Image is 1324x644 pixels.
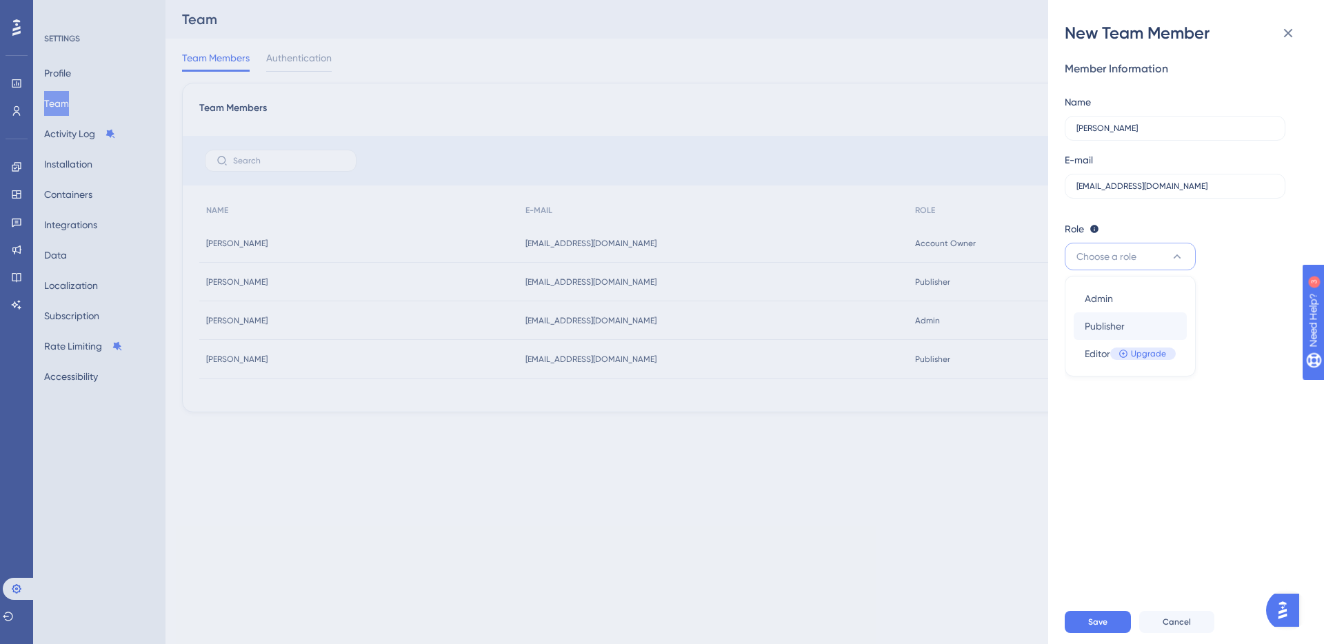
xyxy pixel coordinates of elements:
[1085,345,1176,362] div: Editor
[1088,616,1107,627] span: Save
[1266,590,1307,631] iframe: UserGuiding AI Assistant Launcher
[1076,181,1274,191] input: E-mail
[1085,318,1125,334] span: Publisher
[1131,348,1166,359] span: Upgrade
[1065,611,1131,633] button: Save
[1074,312,1187,340] button: Publisher
[1065,152,1093,168] div: E-mail
[1163,616,1191,627] span: Cancel
[1074,340,1187,368] button: EditorUpgrade
[1074,285,1187,312] button: Admin
[1076,123,1268,133] input: Name
[1065,94,1091,110] div: Name
[1085,290,1113,307] span: Admin
[1065,221,1084,237] span: Role
[1076,248,1136,265] span: Choose a role
[32,3,86,20] span: Need Help?
[1065,22,1307,44] div: New Team Member
[1065,243,1196,270] button: Choose a role
[96,7,100,18] div: 3
[1065,61,1296,77] div: Member Information
[1139,611,1214,633] button: Cancel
